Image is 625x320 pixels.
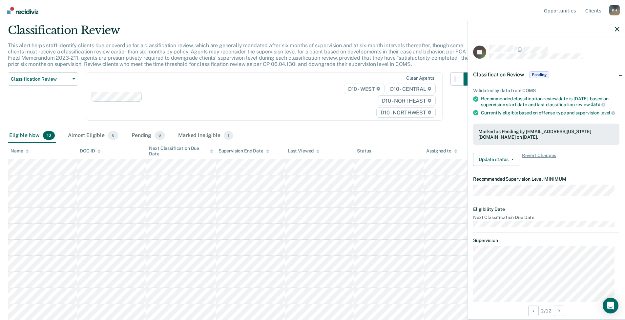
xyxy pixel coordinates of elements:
div: K H [609,5,620,15]
span: Pending [530,71,549,78]
span: 10 [43,131,55,140]
span: 6 [108,131,118,140]
button: Profile dropdown button [609,5,620,15]
div: Eligible Now [8,129,56,143]
span: date [591,102,605,107]
div: 2 / 12 [468,302,625,319]
div: Classification ReviewPending [468,64,625,85]
div: Status [357,148,371,154]
span: Classification Review [473,71,524,78]
span: D10 - NORTHEAST [378,95,435,106]
div: Name [10,148,29,154]
div: Pending [130,129,166,143]
div: Almost Eligible [67,129,120,143]
span: Classification Review [11,76,70,82]
img: Recidiviz [7,7,38,14]
span: D10 - CENTRAL [386,84,436,94]
span: 6 [155,131,165,140]
dt: Eligibility Date [473,207,619,212]
p: This alert helps staff identify clients due or overdue for a classification review, which are gen... [8,42,469,68]
span: D10 - NORTHWEST [376,107,435,118]
dt: Recommended Supervision Level MINIMUM [473,176,619,182]
div: Recommended classification review date is [DATE], based on supervision start date and last classi... [481,96,619,107]
div: Currently eligible based on offense type and supervision [481,110,619,116]
span: 1 [224,131,233,140]
span: Revert Changes [522,153,556,166]
span: D10 - WEST [344,84,385,94]
span: level [600,110,615,115]
div: Last Viewed [288,148,320,154]
dt: Supervision [473,238,619,243]
div: Marked Ineligible [177,129,235,143]
div: Marked as Pending by [EMAIL_ADDRESS][US_STATE][DOMAIN_NAME] on [DATE]. [478,129,614,140]
div: Next Classification Due Date [149,146,213,157]
div: Open Intercom Messenger [603,298,618,313]
button: Previous Opportunity [528,306,539,316]
dt: Next Classification Due Date [473,215,619,220]
button: Update status [473,153,519,166]
span: • [543,176,544,182]
div: DOC ID [80,148,101,154]
div: Assigned to [426,148,457,154]
div: Validated by data from COMS [473,88,619,93]
button: Next Opportunity [554,306,564,316]
div: Clear agents [406,75,434,81]
div: Classification Review [8,24,477,42]
div: Supervision End Date [219,148,269,154]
